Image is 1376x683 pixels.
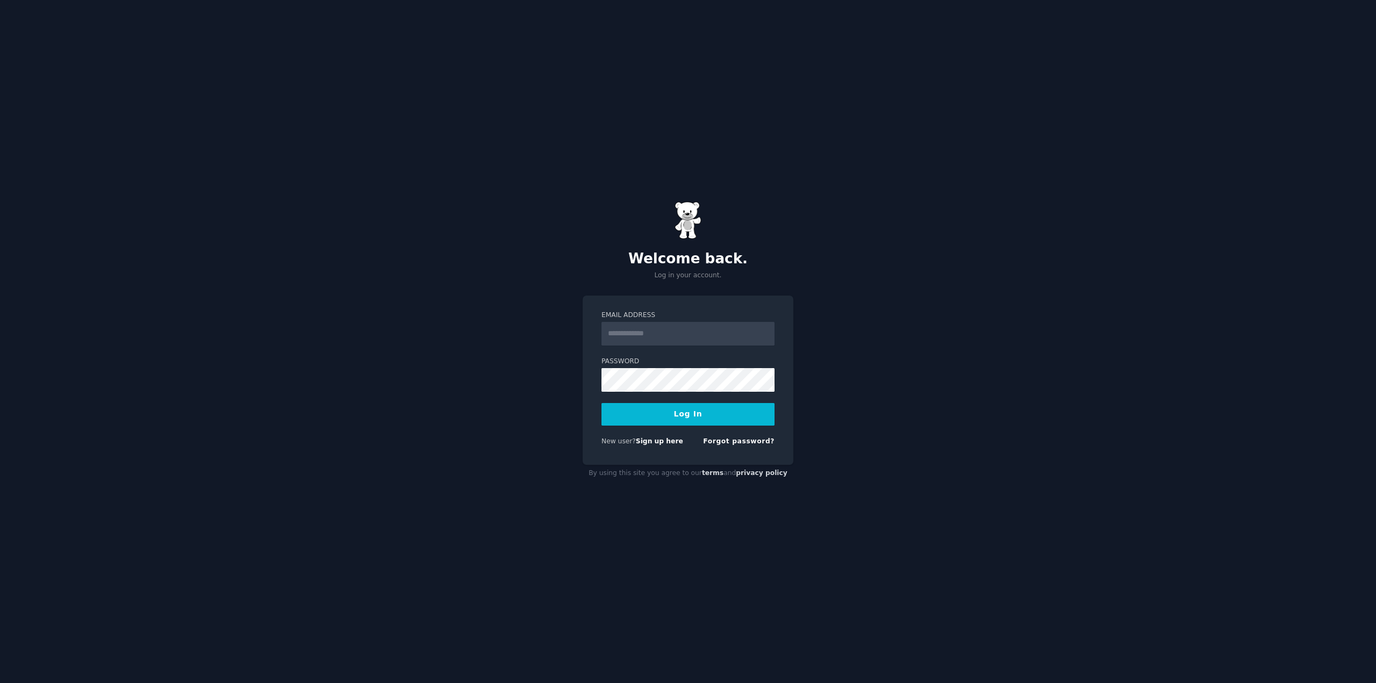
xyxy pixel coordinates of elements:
button: Log In [601,403,775,426]
a: terms [702,469,723,477]
a: Sign up here [636,437,683,445]
div: By using this site you agree to our and [583,465,793,482]
a: Forgot password? [703,437,775,445]
p: Log in your account. [583,271,793,281]
label: Password [601,357,775,366]
img: Gummy Bear [675,202,701,239]
h2: Welcome back. [583,250,793,268]
a: privacy policy [736,469,787,477]
span: New user? [601,437,636,445]
label: Email Address [601,311,775,320]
